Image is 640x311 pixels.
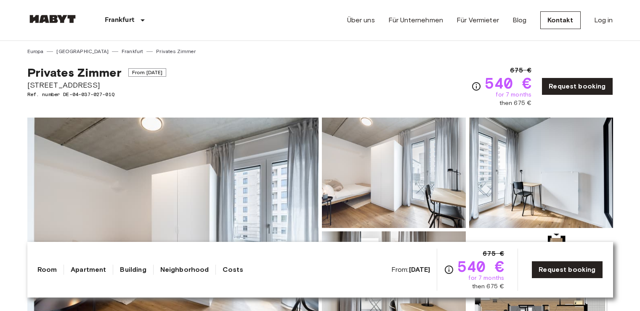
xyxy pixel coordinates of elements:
[27,65,122,80] span: Privates Zimmer
[56,48,109,55] a: [GEOGRAPHIC_DATA]
[160,265,209,275] a: Neighborhood
[469,118,613,228] img: Picture of unit DE-04-037-027-01Q
[496,91,531,99] span: for 7 months
[128,68,167,77] span: From [DATE]
[122,48,143,55] a: Frankfurt
[444,265,454,275] svg: Check cost overview for full price breakdown. Please note that discounts apply to new joiners onl...
[457,15,499,25] a: Für Vermieter
[531,261,603,279] a: Request booking
[499,99,532,107] span: then 675 €
[120,265,146,275] a: Building
[27,15,78,23] img: Habyt
[322,118,466,228] img: Picture of unit DE-04-037-027-01Q
[27,48,44,55] a: Europa
[391,265,430,274] span: From:
[510,65,531,75] span: 675 €
[409,265,430,273] b: [DATE]
[594,15,613,25] a: Log in
[468,274,504,282] span: for 7 months
[347,15,375,25] a: Über uns
[71,265,106,275] a: Apartment
[27,91,167,98] span: Ref. number DE-04-037-027-01Q
[37,265,57,275] a: Room
[483,249,504,259] span: 675 €
[105,15,134,25] p: Frankfurt
[472,282,505,291] span: then 675 €
[485,75,531,91] span: 540 €
[223,265,243,275] a: Costs
[540,11,581,29] a: Kontakt
[156,48,196,55] a: Privates Zimmer
[457,259,504,274] span: 540 €
[388,15,443,25] a: Für Unternehmen
[513,15,527,25] a: Blog
[542,78,613,95] a: Request booking
[471,81,481,91] svg: Check cost overview for full price breakdown. Please note that discounts apply to new joiners onl...
[27,80,167,91] span: [STREET_ADDRESS]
